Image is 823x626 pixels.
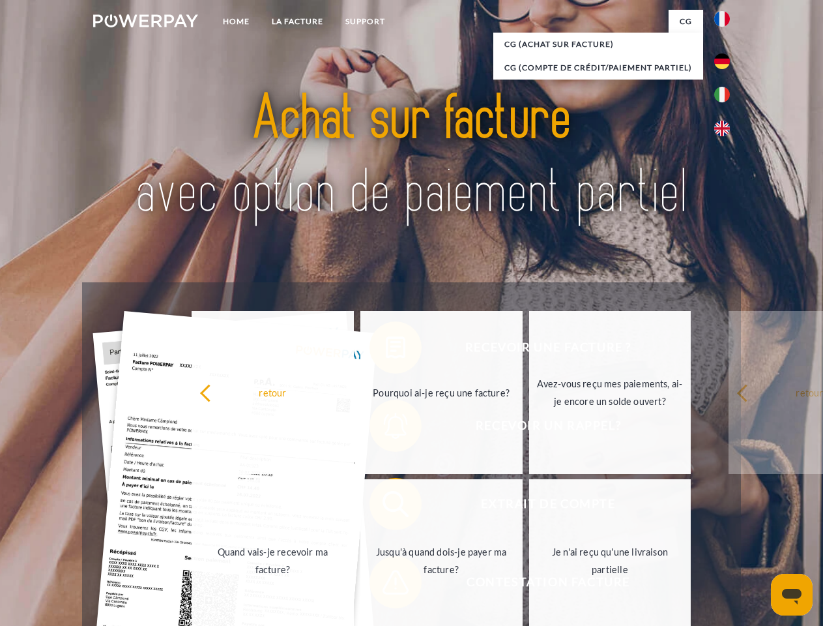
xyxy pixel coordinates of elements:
a: Home [212,10,261,33]
div: Avez-vous reçu mes paiements, ai-je encore un solde ouvert? [537,375,684,410]
div: Je n'ai reçu qu'une livraison partielle [537,543,684,578]
div: Quand vais-je recevoir ma facture? [199,543,346,578]
img: it [714,87,730,102]
a: CG (Compte de crédit/paiement partiel) [493,56,703,80]
div: retour [199,383,346,401]
a: CG [669,10,703,33]
img: logo-powerpay-white.svg [93,14,198,27]
a: CG (achat sur facture) [493,33,703,56]
img: en [714,121,730,136]
img: title-powerpay_fr.svg [124,63,699,250]
a: LA FACTURE [261,10,334,33]
iframe: Bouton de lancement de la fenêtre de messagerie [771,574,813,616]
img: fr [714,11,730,27]
a: Support [334,10,396,33]
img: de [714,53,730,69]
div: Jusqu'à quand dois-je payer ma facture? [368,543,515,578]
a: Avez-vous reçu mes paiements, ai-je encore un solde ouvert? [529,311,691,474]
div: Pourquoi ai-je reçu une facture? [368,383,515,401]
